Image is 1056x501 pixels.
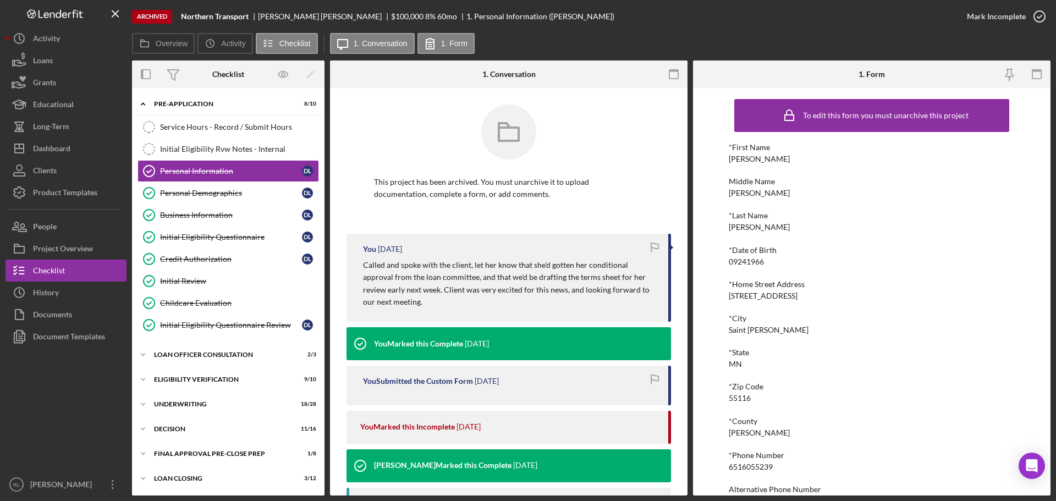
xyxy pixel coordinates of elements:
a: Grants [5,71,127,93]
div: *Zip Code [729,382,1015,391]
div: *Last Name [729,211,1015,220]
a: Initial Eligibility Questionnaire ReviewDL [137,314,319,336]
div: 1 / 8 [296,450,316,457]
time: 2025-02-25 16:54 [513,461,537,470]
button: Loans [5,49,127,71]
div: 8 / 10 [296,101,316,107]
div: 18 / 28 [296,401,316,408]
div: *First Name [729,143,1015,152]
div: [PERSON_NAME] Marked this Complete [374,461,512,470]
label: 1. Conversation [354,39,408,48]
div: [STREET_ADDRESS] [729,291,798,300]
div: Educational [33,93,74,118]
div: 09241966 [729,257,764,266]
div: Credit Authorization [160,255,302,263]
text: RL [13,482,20,488]
div: [PERSON_NAME] [729,223,790,232]
a: Personal InformationDL [137,160,319,182]
button: Overview [132,33,195,54]
div: 11 / 16 [296,426,316,432]
div: D L [302,188,313,199]
div: Personal Information [160,167,302,175]
div: Loans [33,49,53,74]
div: D L [302,232,313,243]
div: Initial Review [160,277,318,285]
div: Personal Demographics [160,189,302,197]
div: 9 / 10 [296,376,316,383]
time: 2025-06-02 21:23 [475,377,499,386]
div: 3 / 12 [296,475,316,482]
div: You Marked this Incomplete [360,422,455,431]
div: Activity [33,27,60,52]
time: 2025-06-02 21:23 [465,339,489,348]
button: RL[PERSON_NAME] [5,474,127,496]
div: D L [302,166,313,177]
div: D L [302,210,313,221]
div: 55116 [729,394,751,403]
div: Long-Term [33,115,69,140]
div: *State [729,348,1015,357]
div: [PERSON_NAME] [729,428,790,437]
div: 60 mo [437,12,457,21]
div: Final Approval Pre-Close Prep [154,450,289,457]
a: Initial Eligibility Rvw Notes - Internal [137,138,319,160]
div: [PERSON_NAME] [729,155,790,163]
div: $100,000 [391,12,424,21]
div: Open Intercom Messenger [1019,453,1045,479]
div: *City [729,314,1015,323]
button: Document Templates [5,326,127,348]
button: Activity [5,27,127,49]
button: History [5,282,127,304]
div: *Phone Number [729,451,1015,460]
div: Project Overview [33,238,93,262]
button: Checklist [5,260,127,282]
b: Northern Transport [181,12,249,21]
button: Clients [5,159,127,181]
div: Initial Eligibility Questionnaire [160,233,302,241]
div: Archived [132,10,172,24]
div: Loan Closing [154,475,289,482]
a: Business InformationDL [137,204,319,226]
a: Childcare Evaluation [137,292,319,314]
time: 2025-06-02 21:23 [457,422,481,431]
a: Service Hours - Record / Submit Hours [137,116,319,138]
div: Initial Eligibility Rvw Notes - Internal [160,145,318,153]
a: Personal DemographicsDL [137,182,319,204]
button: Mark Incomplete [956,5,1050,27]
div: You Submitted the Custom Form [363,377,473,386]
div: Initial Eligibility Questionnaire Review [160,321,302,329]
button: Documents [5,304,127,326]
div: You [363,245,376,254]
div: Documents [33,304,72,328]
div: Decision [154,426,289,432]
div: Childcare Evaluation [160,299,318,307]
div: 6516055239 [729,463,773,471]
button: People [5,216,127,238]
div: Eligibility Verification [154,376,289,383]
a: Initial Eligibility QuestionnaireDL [137,226,319,248]
div: MN [729,360,742,368]
button: Product Templates [5,181,127,203]
div: Document Templates [33,326,105,350]
button: 1. Form [417,33,475,54]
button: Long-Term [5,115,127,137]
div: D L [302,320,313,331]
div: Product Templates [33,181,97,206]
a: Educational [5,93,127,115]
button: Dashboard [5,137,127,159]
div: Business Information [160,211,302,219]
div: [PERSON_NAME] [PERSON_NAME] [258,12,391,21]
div: Checklist [212,70,244,79]
time: 2025-06-10 21:17 [378,245,402,254]
div: Middle Name [729,177,1015,186]
label: 1. Form [441,39,468,48]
